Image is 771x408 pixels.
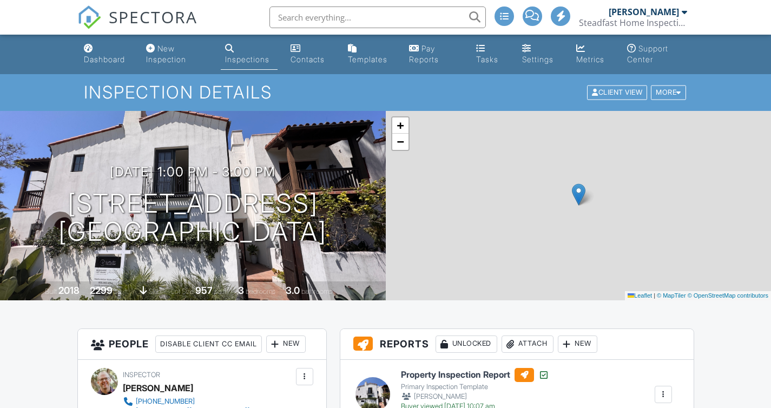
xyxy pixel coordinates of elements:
div: Inspections [225,55,269,64]
div: Pay Reports [409,44,439,64]
span: slab [149,287,161,295]
a: Contacts [286,39,335,70]
span: sq. ft. [114,287,129,295]
a: Templates [344,39,396,70]
span: bathrooms [301,287,332,295]
div: Dashboard [84,55,125,64]
a: [PHONE_NUMBER] [123,396,293,407]
div: Tasks [476,55,498,64]
a: Support Center [623,39,691,70]
a: Dashboard [80,39,134,70]
h3: [DATE] 1:00 pm - 3:00 pm [110,164,275,179]
span: SPECTORA [109,5,197,28]
img: Marker [572,183,585,206]
span: − [397,135,404,148]
a: Inspections [221,39,278,70]
div: Metrics [576,55,604,64]
span: + [397,119,404,132]
a: Pay Reports [405,39,464,70]
div: New [266,335,306,353]
div: 2299 [90,285,113,296]
div: Unlocked [436,335,497,353]
h3: People [78,329,326,360]
a: Zoom out [392,134,408,150]
div: Support Center [627,44,668,64]
a: Tasks [472,39,509,70]
div: [PERSON_NAME] [401,391,549,402]
span: | [654,292,655,299]
span: Inspector [123,371,160,379]
span: sq.ft. [214,287,228,295]
h6: Property Inspection Report [401,368,549,382]
a: Client View [586,88,650,96]
h1: Inspection Details [84,83,687,102]
a: Leaflet [628,292,652,299]
div: Primary Inspection Template [401,383,549,391]
a: Metrics [572,39,615,70]
a: Zoom in [392,117,408,134]
a: New Inspection [142,39,212,70]
div: Settings [522,55,553,64]
div: 2018 [58,285,80,296]
div: Contacts [291,55,325,64]
div: [PERSON_NAME] [123,380,193,396]
h1: [STREET_ADDRESS] [GEOGRAPHIC_DATA] [58,189,327,247]
div: [PHONE_NUMBER] [136,397,195,406]
a: © MapTiler [657,292,686,299]
div: More [651,85,686,100]
a: SPECTORA [77,15,197,37]
div: Attach [502,335,553,353]
a: Settings [518,39,563,70]
div: Steadfast Home Inspection [579,17,687,28]
input: Search everything... [269,6,486,28]
div: Templates [348,55,387,64]
div: New [558,335,597,353]
div: 957 [195,285,213,296]
div: New Inspection [146,44,186,64]
h3: Reports [340,329,694,360]
div: Disable Client CC Email [155,335,262,353]
div: Client View [587,85,647,100]
span: Lot Size [171,287,194,295]
span: bedrooms [246,287,275,295]
img: The Best Home Inspection Software - Spectora [77,5,101,29]
div: [PERSON_NAME] [609,6,679,17]
div: 3 [238,285,244,296]
a: © OpenStreetMap contributors [688,292,768,299]
span: Built [45,287,57,295]
div: 3.0 [286,285,300,296]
